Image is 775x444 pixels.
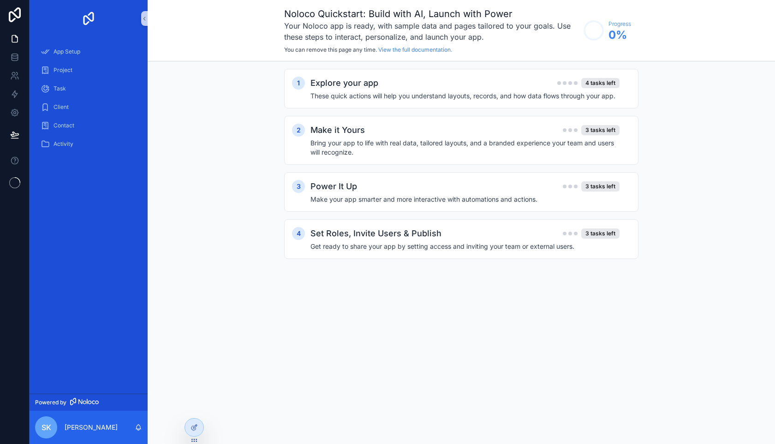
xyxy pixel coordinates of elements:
a: Contact [35,117,142,134]
img: App logo [81,11,96,26]
span: App Setup [54,48,80,55]
div: scrollable content [30,37,148,164]
a: App Setup [35,43,142,60]
a: Project [35,62,142,78]
a: View the full documentation. [378,46,452,53]
span: 0 % [608,28,631,42]
a: Activity [35,136,142,152]
span: Activity [54,140,73,148]
span: Task [54,85,66,92]
p: [PERSON_NAME] [65,423,118,432]
span: Project [54,66,72,74]
span: Client [54,103,69,111]
a: Task [35,80,142,97]
h1: Noloco Quickstart: Build with AI, Launch with Power [284,7,579,20]
span: SK [42,422,51,433]
span: Powered by [35,399,66,406]
a: Client [35,99,142,115]
span: Progress [608,20,631,28]
span: Contact [54,122,74,129]
span: You can remove this page any time. [284,46,377,53]
h3: Your Noloco app is ready, with sample data and pages tailored to your goals. Use these steps to i... [284,20,579,42]
a: Powered by [30,394,148,411]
